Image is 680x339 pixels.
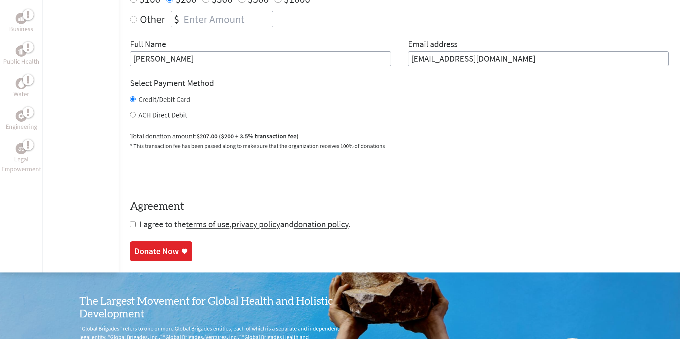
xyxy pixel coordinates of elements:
img: Water [18,80,24,88]
p: Business [9,24,33,34]
h3: The Largest Movement for Global Health and Holistic Development [79,295,340,321]
label: Credit/Debit Card [138,95,190,104]
input: Enter Full Name [130,51,391,66]
a: privacy policy [232,219,280,230]
div: Engineering [16,110,27,122]
label: Total donation amount: [130,131,299,142]
img: Engineering [18,113,24,119]
iframe: reCAPTCHA [130,159,238,186]
img: Public Health [18,47,24,54]
a: terms of use [186,219,229,230]
p: Public Health [3,57,39,67]
label: ACH Direct Debit [138,110,187,119]
input: Your Email [408,51,669,66]
p: Engineering [6,122,37,132]
a: BusinessBusiness [9,13,33,34]
div: $ [171,11,182,27]
a: Public HealthPublic Health [3,45,39,67]
a: EngineeringEngineering [6,110,37,132]
h4: Agreement [130,200,669,213]
input: Enter Amount [182,11,273,27]
label: Full Name [130,39,166,51]
div: Water [16,78,27,89]
div: Business [16,13,27,24]
label: Other [140,11,165,27]
p: * This transaction fee has been passed along to make sure that the organization receives 100% of ... [130,142,669,150]
label: Email address [408,39,458,51]
div: Public Health [16,45,27,57]
h4: Select Payment Method [130,77,669,89]
p: Water [13,89,29,99]
a: Legal EmpowermentLegal Empowerment [1,143,41,174]
div: Legal Empowerment [16,143,27,154]
a: Donate Now [130,241,192,261]
img: Business [18,16,24,21]
p: Legal Empowerment [1,154,41,174]
a: WaterWater [13,78,29,99]
a: donation policy [294,219,348,230]
img: Legal Empowerment [18,146,24,151]
span: I agree to the , and . [140,219,351,230]
span: $207.00 ($200 + 3.5% transaction fee) [197,132,299,140]
div: Donate Now [134,246,179,257]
